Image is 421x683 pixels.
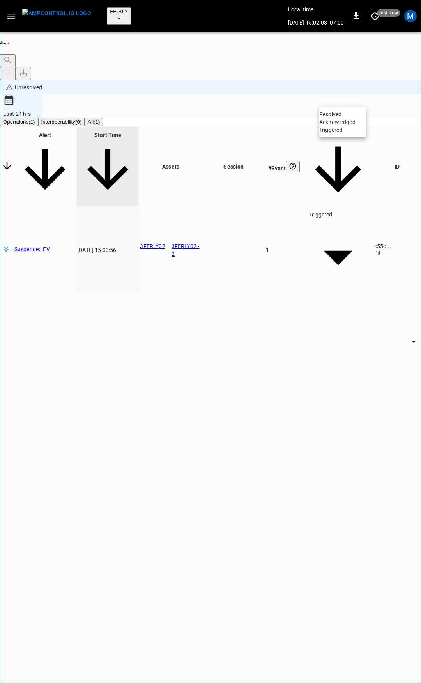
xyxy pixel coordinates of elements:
button: An event is a single occurrence of an issue. An alert groups related events for the same asset, m... [286,161,300,172]
span: ( 1 ) [28,119,35,125]
button: menu [19,6,94,26]
div: c55c... [374,242,420,250]
span: Interoperability [41,119,75,125]
a: 3FERLY02 [140,243,165,249]
p: Local time [288,5,344,13]
div: Triggered [304,208,391,222]
a: Suspended EV [14,245,76,253]
p: [DATE] 15:02:03 -07:00 [288,19,344,27]
span: FE.RLY [110,9,128,14]
th: Assets [140,127,202,206]
span: ( 0 ) [75,119,81,125]
button: set refresh interval [369,10,381,22]
div: copy [374,250,420,258]
img: ampcontrol.io logo [22,9,91,18]
div: #Event [266,161,302,172]
div: profile-icon [404,10,417,22]
span: Alert [14,132,76,201]
div: Last 24 hrs [3,110,42,118]
li: Triggered [319,126,366,134]
span: just now [377,9,400,17]
th: ID [374,127,420,206]
td: - [203,207,265,293]
a: 3FERLY02 - 2 [172,243,200,257]
span: Operations [3,119,28,125]
li: Acknowledged [319,118,366,126]
span: Status [304,128,373,205]
td: [DATE] 15:00:56 [77,207,139,293]
span: ( 1 ) [94,119,100,125]
span: All [88,119,94,125]
td: 1 [265,207,302,293]
th: Session [203,127,265,206]
li: Resolved [319,110,366,118]
span: Start Time [77,132,138,201]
